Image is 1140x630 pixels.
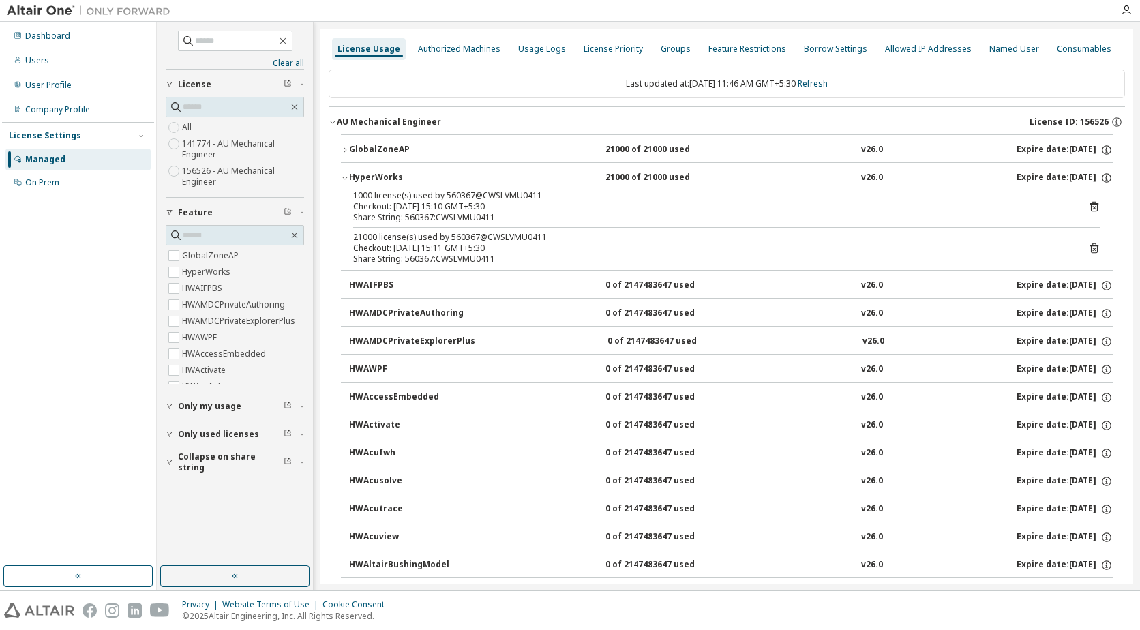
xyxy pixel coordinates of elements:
[127,603,142,618] img: linkedin.svg
[25,104,90,115] div: Company Profile
[150,603,170,618] img: youtube.svg
[349,419,472,432] div: HWActivate
[182,599,222,610] div: Privacy
[182,163,304,190] label: 156526 - AU Mechanical Engineer
[605,419,728,432] div: 0 of 2147483647 used
[178,401,241,412] span: Only my usage
[178,79,211,90] span: License
[25,154,65,165] div: Managed
[605,144,728,156] div: 21000 of 21000 used
[349,447,472,460] div: HWAcufwh
[349,578,1113,608] button: HWAltairCopilotHyperWorks0 of 2147483647 usedv26.0Expire date:[DATE]
[182,362,228,378] label: HWActivate
[349,475,472,487] div: HWAcusolve
[82,603,97,618] img: facebook.svg
[182,119,194,136] label: All
[329,107,1125,137] button: AU Mechanical EngineerLicense ID: 156526
[1017,503,1113,515] div: Expire date: [DATE]
[9,130,81,141] div: License Settings
[605,280,728,292] div: 0 of 2147483647 used
[861,559,883,571] div: v26.0
[1017,280,1113,292] div: Expire date: [DATE]
[605,531,728,543] div: 0 of 2147483647 used
[353,212,1068,223] div: Share String: 560367:CWSLVMU0411
[1017,475,1113,487] div: Expire date: [DATE]
[182,297,288,313] label: HWAMDCPrivateAuthoring
[353,190,1068,201] div: 1000 license(s) used by 560367@CWSLVMU0411
[329,70,1125,98] div: Last updated at: [DATE] 11:46 AM GMT+5:30
[341,163,1113,193] button: HyperWorks21000 of 21000 usedv26.0Expire date:[DATE]
[1017,172,1113,184] div: Expire date: [DATE]
[166,58,304,69] a: Clear all
[1057,44,1111,55] div: Consumables
[182,378,226,395] label: HWAcufwh
[1017,531,1113,543] div: Expire date: [DATE]
[222,599,322,610] div: Website Terms of Use
[861,172,883,184] div: v26.0
[322,599,393,610] div: Cookie Consent
[349,550,1113,580] button: HWAltairBushingModel0 of 2147483647 usedv26.0Expire date:[DATE]
[166,198,304,228] button: Feature
[349,172,472,184] div: HyperWorks
[804,44,867,55] div: Borrow Settings
[605,475,728,487] div: 0 of 2147483647 used
[861,363,883,376] div: v26.0
[337,117,441,127] div: AU Mechanical Engineer
[1017,419,1113,432] div: Expire date: [DATE]
[1017,559,1113,571] div: Expire date: [DATE]
[166,447,304,477] button: Collapse on share string
[337,44,400,55] div: License Usage
[349,355,1113,385] button: HWAWPF0 of 2147483647 usedv26.0Expire date:[DATE]
[182,264,233,280] label: HyperWorks
[861,307,883,320] div: v26.0
[353,232,1068,243] div: 21000 license(s) used by 560367@CWSLVMU0411
[989,44,1039,55] div: Named User
[353,254,1068,265] div: Share String: 560367:CWSLVMU0411
[861,391,883,404] div: v26.0
[861,280,883,292] div: v26.0
[25,177,59,188] div: On Prem
[349,271,1113,301] button: HWAIFPBS0 of 2147483647 usedv26.0Expire date:[DATE]
[284,401,292,412] span: Clear filter
[1017,144,1113,156] div: Expire date: [DATE]
[1017,307,1113,320] div: Expire date: [DATE]
[885,44,972,55] div: Allowed IP Addresses
[4,603,74,618] img: altair_logo.svg
[518,44,566,55] div: Usage Logs
[1017,447,1113,460] div: Expire date: [DATE]
[349,522,1113,552] button: HWAcuview0 of 2147483647 usedv26.0Expire date:[DATE]
[861,475,883,487] div: v26.0
[105,603,119,618] img: instagram.svg
[1030,117,1109,127] span: License ID: 156526
[1017,335,1113,348] div: Expire date: [DATE]
[798,78,828,89] a: Refresh
[349,382,1113,412] button: HWAccessEmbedded0 of 2147483647 usedv26.0Expire date:[DATE]
[349,494,1113,524] button: HWAcutrace0 of 2147483647 usedv26.0Expire date:[DATE]
[25,31,70,42] div: Dashboard
[607,335,730,348] div: 0 of 2147483647 used
[708,44,786,55] div: Feature Restrictions
[349,410,1113,440] button: HWActivate0 of 2147483647 usedv26.0Expire date:[DATE]
[661,44,691,55] div: Groups
[349,280,472,292] div: HWAIFPBS
[349,531,472,543] div: HWAcuview
[178,451,284,473] span: Collapse on share string
[605,307,728,320] div: 0 of 2147483647 used
[349,335,475,348] div: HWAMDCPrivateExplorerPlus
[861,419,883,432] div: v26.0
[861,503,883,515] div: v26.0
[605,172,728,184] div: 21000 of 21000 used
[1017,363,1113,376] div: Expire date: [DATE]
[605,391,728,404] div: 0 of 2147483647 used
[182,313,298,329] label: HWAMDCPrivateExplorerPlus
[166,391,304,421] button: Only my usage
[182,610,393,622] p: © 2025 Altair Engineering, Inc. All Rights Reserved.
[605,503,728,515] div: 0 of 2147483647 used
[7,4,177,18] img: Altair One
[182,346,269,362] label: HWAccessEmbedded
[166,419,304,449] button: Only used licenses
[353,201,1068,212] div: Checkout: [DATE] 15:10 GMT+5:30
[418,44,500,55] div: Authorized Machines
[178,207,213,218] span: Feature
[862,335,884,348] div: v26.0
